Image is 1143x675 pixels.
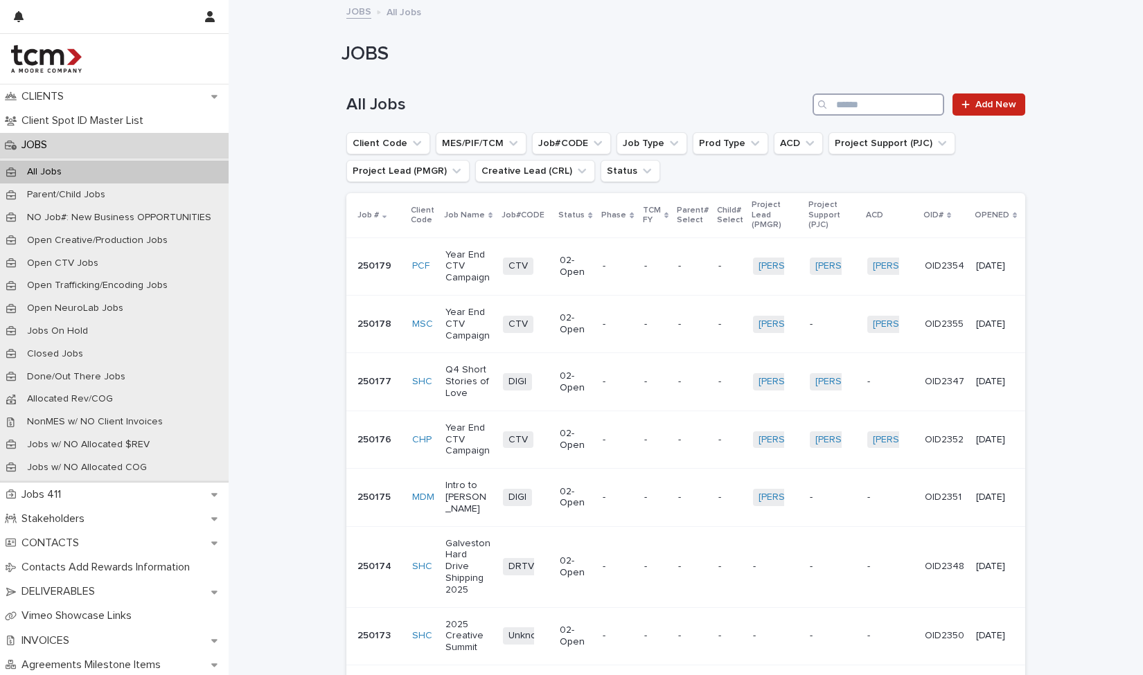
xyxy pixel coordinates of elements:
a: [PERSON_NAME]-TCM [873,434,972,446]
p: - [644,260,667,272]
a: [PERSON_NAME]-TCM [759,434,858,446]
p: - [678,318,707,330]
p: TCM FY [643,203,661,228]
a: JOBS [346,3,371,19]
p: Stakeholders [16,512,96,525]
p: - [603,318,632,330]
p: - [678,260,707,272]
p: 250175 [357,492,401,503]
a: [PERSON_NAME]-TCM [815,376,914,388]
tr: 250176CHP Year End CTV CampaignCTV02-Open----[PERSON_NAME]-TCM [PERSON_NAME]-TCM [PERSON_NAME]-TC... [346,411,1088,468]
p: - [603,434,632,446]
p: 02-Open [560,312,592,336]
button: MES/PIF/TCM [436,132,526,154]
p: NO Job#: New Business OPPORTUNITIES [16,212,222,224]
button: Status [601,160,660,182]
span: Add New [975,100,1016,109]
p: Year End CTV Campaign [445,422,492,457]
p: - [678,434,707,446]
span: DRTV [503,558,540,575]
p: OID2347 [925,376,965,388]
p: INVOICES [16,634,80,647]
tr: 250174SHC Galveston Hard Drive Shipping 2025DRTV02-Open-------OID2348[DATE]- [346,526,1088,607]
span: CTV [503,431,533,449]
a: Add New [952,93,1025,116]
button: Job Type [617,132,687,154]
a: [PERSON_NAME]-TCM [815,260,914,272]
p: OID2348 [925,561,965,573]
p: 02-Open [560,486,592,510]
a: MSC [412,318,433,330]
a: [PERSON_NAME]-TCM [759,260,858,272]
a: MDM [412,492,434,503]
p: - [603,376,632,388]
p: - [810,630,856,642]
p: OPENED [975,208,1009,223]
p: Parent# Select [677,203,709,228]
p: [DATE] [976,492,1016,503]
p: All Jobs [387,3,421,19]
p: Project Lead (PMGR) [752,197,801,233]
p: - [603,561,632,573]
p: - [867,492,914,503]
p: Project Support (PJC) [808,197,858,233]
p: Job#CODE [502,208,544,223]
p: - [603,630,632,642]
p: - [718,434,742,446]
p: Vimeo Showcase Links [16,609,143,622]
p: Jobs w/ NO Allocated $REV [16,439,161,451]
p: - [603,492,632,503]
p: Year End CTV Campaign [445,307,492,341]
p: - [644,630,667,642]
p: NonMES w/ NO Client Invoices [16,416,174,428]
button: Project Lead (PMGR) [346,160,470,182]
p: - [678,630,707,642]
p: Job Name [444,208,485,223]
p: - [718,260,742,272]
p: Closed Jobs [16,348,94,360]
p: 02-Open [560,255,592,278]
p: Q4 Short Stories of Love [445,364,492,399]
h1: JOBS [342,43,1020,66]
p: OID2355 [925,318,965,330]
p: [DATE] [976,630,1016,642]
p: Child# Select [717,203,743,228]
p: All Jobs [16,166,73,178]
p: - [644,492,667,503]
p: 250179 [357,260,401,272]
span: DIGI [503,373,532,390]
p: [DATE] [976,376,1016,388]
p: 250177 [357,376,401,388]
p: - [718,376,742,388]
p: 2025 Creative Summit [445,619,492,654]
h1: All Jobs [346,95,807,115]
p: Status [558,208,585,223]
p: - [718,630,742,642]
span: DIGI [503,489,532,506]
p: OID2354 [925,260,965,272]
tr: 250177SHC Q4 Short Stories of LoveDIGI02-Open----[PERSON_NAME]-TCM [PERSON_NAME]-TCM -OID2347[DATE]- [346,353,1088,411]
p: Job # [357,208,379,223]
p: - [644,434,667,446]
a: CHP [412,434,432,446]
p: - [718,561,742,573]
button: Job#CODE [532,132,611,154]
p: 250178 [357,318,401,330]
tr: 250175MDM Intro to [PERSON_NAME]DIGI02-Open----[PERSON_NAME]-TCM --OID2351[DATE]- [346,469,1088,526]
p: [DATE] [976,561,1016,573]
p: - [718,318,742,330]
p: - [810,318,856,330]
button: Creative Lead (CRL) [475,160,595,182]
p: - [867,376,914,388]
p: - [603,260,632,272]
p: - [678,376,707,388]
a: SHC [412,561,432,573]
a: [PERSON_NAME]-TCM [759,376,858,388]
img: 4hMmSqQkux38exxPVZHQ [11,45,82,73]
input: Search [813,93,944,116]
p: JOBS [16,138,58,152]
p: 02-Open [560,555,592,579]
p: Phase [601,208,626,223]
p: CONTACTS [16,537,90,550]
